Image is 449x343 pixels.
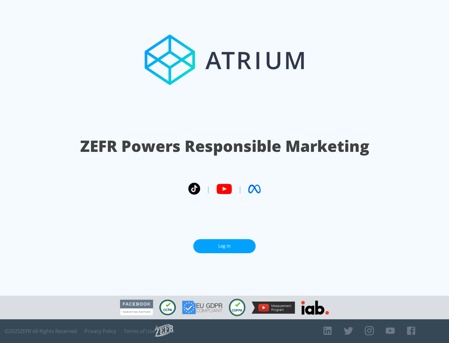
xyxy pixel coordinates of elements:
img: Facebook Marketing Partner [120,300,153,316]
img: CCPA Compliant [159,300,176,315]
img: IAB [301,301,329,315]
span: | [238,184,242,194]
a: Log In [193,239,256,253]
img: COPPA Compliant [229,299,245,316]
span: | [206,184,210,194]
img: GDPR Compliant [182,301,223,314]
a: Privacy Policy [84,328,116,334]
h1: ZEFR Powers Responsible Marketing [80,135,369,157]
img: YouTube Measurement Program [252,302,295,314]
span: © 2025 ZEFR All Rights Reserved [5,328,77,334]
a: Terms of Use [124,328,155,334]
